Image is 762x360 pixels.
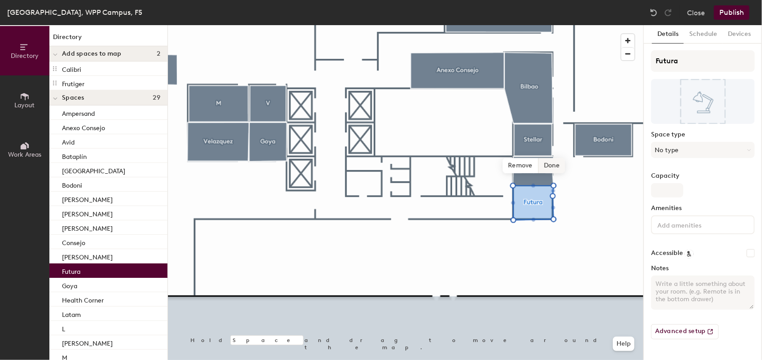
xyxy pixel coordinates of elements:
button: Details [652,25,684,44]
img: The space named Futura [651,79,755,124]
button: Publish [714,5,749,20]
button: Help [613,337,634,351]
p: L [62,323,65,333]
p: Latam [62,308,81,319]
button: No type [651,142,755,158]
img: Undo [649,8,658,17]
label: Notes [651,265,755,272]
p: Bataplín [62,150,87,161]
span: Done [538,158,565,173]
label: Capacity [651,172,755,180]
p: Ampersand [62,107,95,118]
div: [GEOGRAPHIC_DATA], WPP Campus, F5 [7,7,142,18]
span: Work Areas [8,151,41,158]
button: Devices [722,25,756,44]
p: [GEOGRAPHIC_DATA] [62,165,125,175]
input: Add amenities [656,219,736,230]
label: Amenities [651,205,755,212]
button: Schedule [684,25,722,44]
span: Add spaces to map [62,50,122,57]
h1: Directory [49,32,167,46]
p: [PERSON_NAME] [62,222,113,233]
span: Remove [503,158,539,173]
p: Anexo Consejo [62,122,105,132]
p: [PERSON_NAME] [62,208,113,218]
button: Close [687,5,705,20]
label: Space type [651,131,755,138]
p: Futura [62,265,80,276]
p: Health Corner [62,294,104,304]
p: Consejo [62,237,85,247]
p: Bodoni [62,179,82,189]
button: Advanced setup [651,324,719,339]
img: Redo [664,8,673,17]
p: [PERSON_NAME] [62,193,113,204]
span: Layout [15,101,35,109]
p: Frutiger [62,78,84,88]
p: [PERSON_NAME] [62,251,113,261]
span: Spaces [62,94,84,101]
span: 29 [153,94,160,101]
p: Calibri [62,63,81,74]
span: 2 [157,50,160,57]
span: Directory [11,52,39,60]
label: Accessible [651,250,683,257]
p: Avid [62,136,75,146]
p: [PERSON_NAME] [62,337,113,347]
p: Goya [62,280,77,290]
